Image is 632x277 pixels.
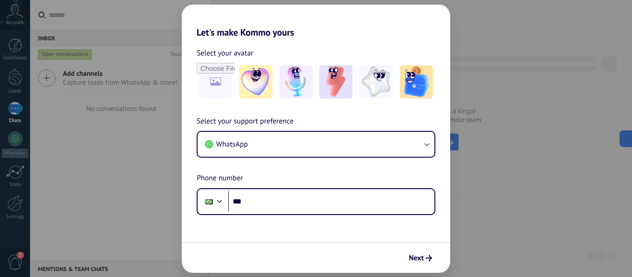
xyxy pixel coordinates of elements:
button: WhatsApp [198,132,434,157]
img: -1.jpeg [239,65,273,98]
img: -2.jpeg [279,65,313,98]
h2: Let's make Kommo yours [182,5,450,38]
span: Phone number [197,172,243,185]
span: Select your avatar [197,47,254,59]
img: -5.jpeg [400,65,433,98]
img: -3.jpeg [319,65,353,98]
span: Select your support preference [197,116,294,128]
img: -4.jpeg [359,65,393,98]
button: Next [405,250,436,266]
span: WhatsApp [216,140,248,149]
span: Next [409,255,424,261]
div: Brazil: + 55 [200,192,218,211]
